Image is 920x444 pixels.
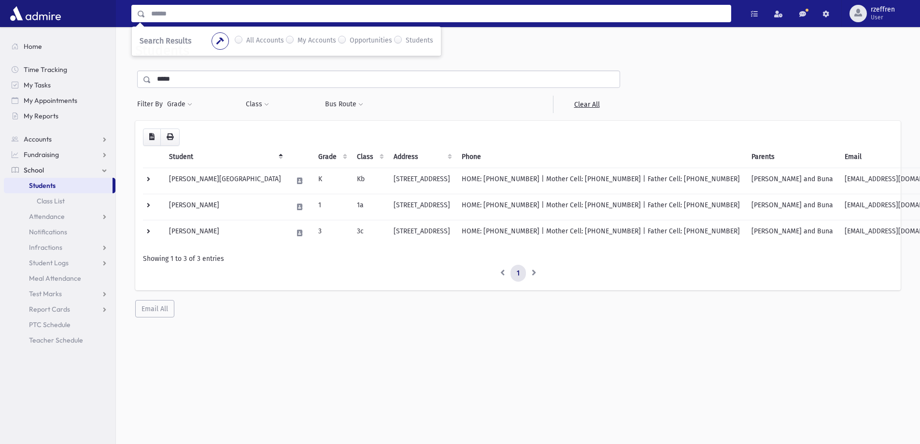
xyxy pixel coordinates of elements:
span: Test Marks [29,289,62,298]
td: 3c [351,220,388,246]
td: 3 [312,220,351,246]
span: Home [24,42,42,51]
a: Report Cards [4,301,115,317]
span: Teacher Schedule [29,336,83,344]
td: [PERSON_NAME] and Buna [746,168,839,194]
td: [PERSON_NAME] [163,220,287,246]
button: Bus Route [325,96,364,113]
td: Kb [351,168,388,194]
span: Time Tracking [24,65,67,74]
label: Opportunities [350,35,392,47]
td: HOME: [PHONE_NUMBER] | Mother Cell: [PHONE_NUMBER] | Father Cell: [PHONE_NUMBER] [456,194,746,220]
span: Meal Attendance [29,274,81,283]
span: Students [29,181,56,190]
label: My Accounts [297,35,336,47]
td: [STREET_ADDRESS] [388,194,456,220]
a: Clear All [553,96,620,113]
a: Class List [4,193,115,209]
td: [PERSON_NAME] and Buna [746,194,839,220]
td: [PERSON_NAME] and Buna [746,220,839,246]
a: Accounts [4,131,115,147]
a: Teacher Schedule [4,332,115,348]
td: HOME: [PHONE_NUMBER] | Mother Cell: [PHONE_NUMBER] | Father Cell: [PHONE_NUMBER] [456,168,746,194]
a: PTC Schedule [4,317,115,332]
a: Notifications [4,224,115,240]
span: rzeffren [871,6,895,14]
span: Attendance [29,212,65,221]
span: PTC Schedule [29,320,71,329]
span: Infractions [29,243,62,252]
th: Class: activate to sort column ascending [351,146,388,168]
img: AdmirePro [8,4,63,23]
button: Class [245,96,269,113]
a: Fundraising [4,147,115,162]
span: Filter By [137,99,167,109]
a: Test Marks [4,286,115,301]
span: My Tasks [24,81,51,89]
span: School [24,166,44,174]
td: 1a [351,194,388,220]
button: Email All [135,300,174,317]
a: My Appointments [4,93,115,108]
button: Print [160,129,180,146]
input: Search [145,5,731,22]
span: My Reports [24,112,58,120]
td: [PERSON_NAME] [163,194,287,220]
label: All Accounts [246,35,284,47]
a: Time Tracking [4,62,115,77]
span: My Appointments [24,96,77,105]
a: My Tasks [4,77,115,93]
a: 1 [510,265,526,282]
td: [PERSON_NAME][GEOGRAPHIC_DATA] [163,168,287,194]
span: Accounts [24,135,52,143]
label: Students [406,35,433,47]
button: CSV [143,129,161,146]
span: Fundraising [24,150,59,159]
a: Home [4,39,115,54]
td: [STREET_ADDRESS] [388,220,456,246]
th: Parents [746,146,839,168]
td: [STREET_ADDRESS] [388,168,456,194]
button: Grade [167,96,193,113]
div: Showing 1 to 3 of 3 entries [143,254,893,264]
a: My Reports [4,108,115,124]
span: Report Cards [29,305,70,314]
span: User [871,14,895,21]
td: HOME: [PHONE_NUMBER] | Mother Cell: [PHONE_NUMBER] | Father Cell: [PHONE_NUMBER] [456,220,746,246]
span: Notifications [29,228,67,236]
a: Attendance [4,209,115,224]
th: Student: activate to sort column descending [163,146,287,168]
a: Meal Attendance [4,271,115,286]
a: Infractions [4,240,115,255]
a: School [4,162,115,178]
a: Student Logs [4,255,115,271]
th: Phone [456,146,746,168]
td: 1 [312,194,351,220]
td: K [312,168,351,194]
a: Students [4,178,113,193]
th: Grade: activate to sort column ascending [312,146,351,168]
span: Student Logs [29,258,69,267]
th: Address: activate to sort column ascending [388,146,456,168]
span: Search Results [140,36,191,45]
